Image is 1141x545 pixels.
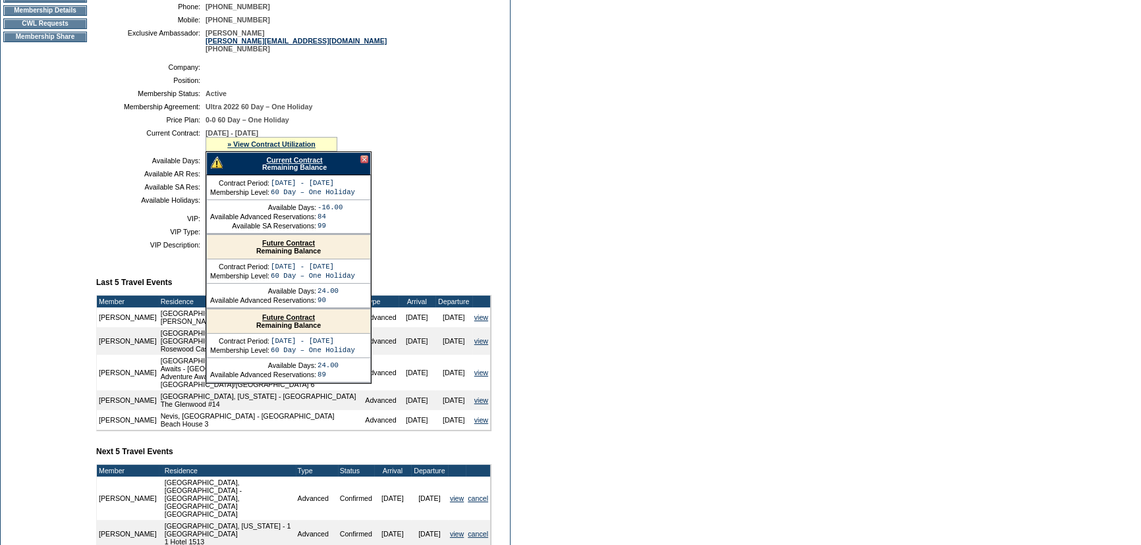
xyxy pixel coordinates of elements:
[3,18,87,29] td: CWL Requests
[262,239,315,247] a: Future Contract
[210,272,269,280] td: Membership Level:
[210,287,316,295] td: Available Days:
[474,416,488,424] a: view
[206,129,258,137] span: [DATE] - [DATE]
[101,228,200,236] td: VIP Type:
[363,390,398,410] td: Advanced
[210,337,269,345] td: Contract Period:
[271,263,355,271] td: [DATE] - [DATE]
[227,140,316,148] a: » View Contract Utilization
[101,90,200,97] td: Membership Status:
[435,390,472,410] td: [DATE]
[206,152,371,175] div: Remaining Balance
[206,16,270,24] span: [PHONE_NUMBER]
[468,530,488,538] a: cancel
[101,103,200,111] td: Membership Agreement:
[207,309,370,334] div: Remaining Balance
[96,447,173,456] b: Next 5 Travel Events
[206,90,227,97] span: Active
[411,477,448,520] td: [DATE]
[159,410,364,430] td: Nevis, [GEOGRAPHIC_DATA] - [GEOGRAPHIC_DATA] Beach House 3
[159,307,364,327] td: [GEOGRAPHIC_DATA], [US_STATE] - [GEOGRAPHIC_DATA] [PERSON_NAME] 1109A
[159,355,364,390] td: [GEOGRAPHIC_DATA] and [GEOGRAPHIC_DATA]: Adventure Awaits - [GEOGRAPHIC_DATA] and [GEOGRAPHIC_DAT...
[206,3,270,11] span: [PHONE_NUMBER]
[271,337,355,345] td: [DATE] - [DATE]
[97,465,159,477] td: Member
[101,241,200,249] td: VIP Description:
[101,29,200,53] td: Exclusive Ambassador:
[318,296,339,304] td: 90
[338,477,374,520] td: Confirmed
[450,494,464,502] a: view
[211,157,223,169] img: There are insufficient days and/or tokens to cover this reservation
[159,390,364,410] td: [GEOGRAPHIC_DATA], [US_STATE] - [GEOGRAPHIC_DATA] The Glenwood #14
[97,296,159,307] td: Member
[210,263,269,271] td: Contract Period:
[374,465,411,477] td: Arrival
[435,296,472,307] td: Departure
[296,465,338,477] td: Type
[399,296,435,307] td: Arrival
[338,465,374,477] td: Status
[206,116,289,124] span: 0-0 60 Day – One Holiday
[101,129,200,151] td: Current Contract:
[206,37,387,45] a: [PERSON_NAME][EMAIL_ADDRESS][DOMAIN_NAME]
[399,390,435,410] td: [DATE]
[163,477,296,520] td: [GEOGRAPHIC_DATA], [GEOGRAPHIC_DATA] - [GEOGRAPHIC_DATA], [GEOGRAPHIC_DATA] [GEOGRAPHIC_DATA]
[435,355,472,390] td: [DATE]
[450,530,464,538] a: view
[271,272,355,280] td: 60 Day – One Holiday
[411,465,448,477] td: Departure
[101,16,200,24] td: Mobile:
[97,410,159,430] td: [PERSON_NAME]
[101,196,200,204] td: Available Holidays:
[210,203,316,211] td: Available Days:
[159,296,364,307] td: Residence
[101,3,200,11] td: Phone:
[97,327,159,355] td: [PERSON_NAME]
[101,76,200,84] td: Position:
[3,32,87,42] td: Membership Share
[210,361,316,369] td: Available Days:
[318,287,339,295] td: 24.00
[374,477,411,520] td: [DATE]
[296,477,338,520] td: Advanced
[210,296,316,304] td: Available Advanced Reservations:
[474,313,488,321] a: view
[97,477,159,520] td: [PERSON_NAME]
[101,157,200,165] td: Available Days:
[363,327,398,355] td: Advanced
[271,346,355,354] td: 60 Day – One Holiday
[210,179,269,187] td: Contract Period:
[399,410,435,430] td: [DATE]
[271,188,355,196] td: 60 Day – One Holiday
[468,494,488,502] a: cancel
[96,278,172,287] b: Last 5 Travel Events
[435,327,472,355] td: [DATE]
[318,203,343,211] td: -16.00
[399,327,435,355] td: [DATE]
[271,179,355,187] td: [DATE] - [DATE]
[159,327,364,355] td: [GEOGRAPHIC_DATA], [GEOGRAPHIC_DATA] - [GEOGRAPHIC_DATA] [GEOGRAPHIC_DATA] Rosewood Castiglion de...
[97,355,159,390] td: [PERSON_NAME]
[210,371,316,378] td: Available Advanced Reservations:
[435,410,472,430] td: [DATE]
[163,465,296,477] td: Residence
[97,307,159,327] td: [PERSON_NAME]
[363,410,398,430] td: Advanced
[318,371,339,378] td: 89
[101,63,200,71] td: Company:
[97,390,159,410] td: [PERSON_NAME]
[206,29,387,53] span: [PERSON_NAME] [PHONE_NUMBER]
[318,361,339,369] td: 24.00
[435,307,472,327] td: [DATE]
[207,235,370,259] div: Remaining Balance
[210,188,269,196] td: Membership Level:
[266,156,322,164] a: Current Contract
[210,222,316,230] td: Available SA Reservations:
[206,103,312,111] span: Ultra 2022 60 Day – One Holiday
[318,213,343,221] td: 84
[3,5,87,16] td: Membership Details
[474,337,488,345] a: view
[363,307,398,327] td: Advanced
